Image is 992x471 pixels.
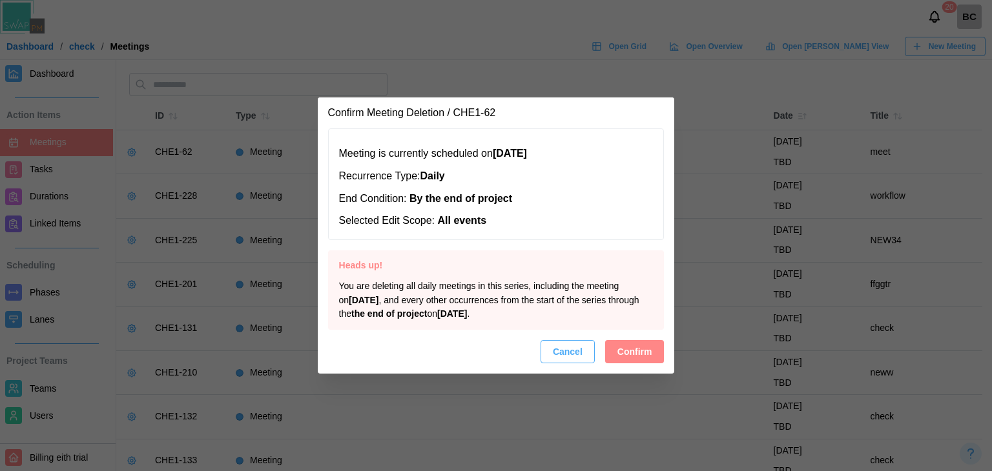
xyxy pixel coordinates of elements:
span: You are deleting all daily meetings in this series, including the meeting on , and every other oc... [339,281,639,319]
div: Selected Edit Scope: [339,213,654,229]
b: the end of project [351,308,427,319]
b: [DATE] [437,308,467,319]
b: By the end of project [409,193,512,204]
div: End Condition: [339,191,654,207]
div: Meeting is currently scheduled on [339,146,654,162]
b: All events [438,215,487,226]
button: Confirm [605,340,665,363]
div: Recurrence Type: [339,168,654,185]
button: Cancel [541,340,595,363]
span: Confirm [617,341,652,363]
b: [DATE] [493,148,527,159]
span: Cancel [553,341,583,363]
h2: Confirm Meeting Deletion / CHE1-62 [328,108,496,118]
span: Heads up! [339,259,383,273]
b: Daily [420,170,445,181]
b: [DATE] [349,295,378,305]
